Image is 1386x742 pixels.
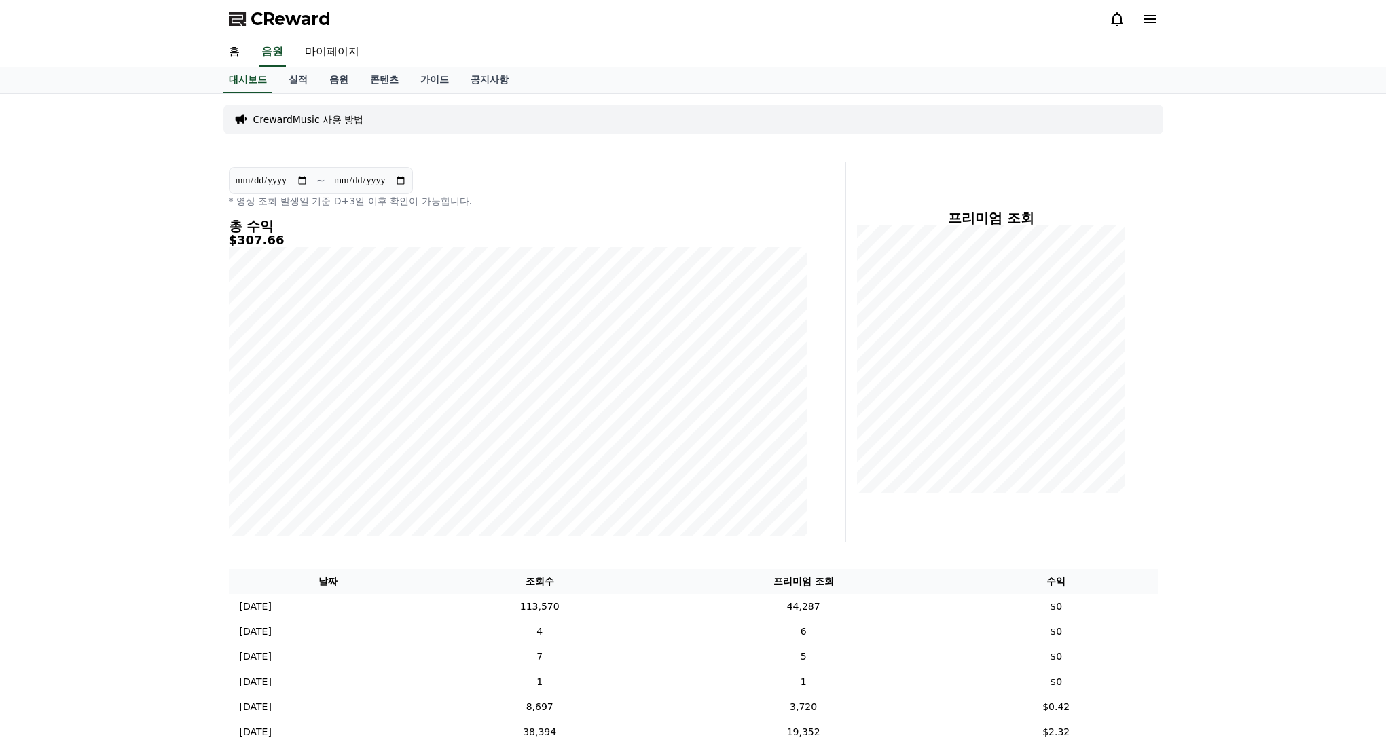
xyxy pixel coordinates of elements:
[318,67,359,93] a: 음원
[240,599,272,614] p: [DATE]
[427,694,652,720] td: 8,697
[240,725,272,739] p: [DATE]
[229,234,807,247] h5: $307.66
[955,569,1158,594] th: 수익
[240,625,272,639] p: [DATE]
[955,619,1158,644] td: $0
[652,669,955,694] td: 1
[251,8,331,30] span: CReward
[316,172,325,189] p: ~
[240,700,272,714] p: [DATE]
[427,644,652,669] td: 7
[427,569,652,594] th: 조회수
[218,38,251,67] a: 홈
[240,650,272,664] p: [DATE]
[955,694,1158,720] td: $0.42
[857,210,1125,225] h4: 프리미엄 조회
[652,619,955,644] td: 6
[294,38,370,67] a: 마이페이지
[278,67,318,93] a: 실적
[409,67,460,93] a: 가이드
[259,38,286,67] a: 음원
[229,569,428,594] th: 날짜
[229,194,807,208] p: * 영상 조회 발생일 기준 D+3일 이후 확인이 가능합니다.
[427,669,652,694] td: 1
[652,569,955,594] th: 프리미엄 조회
[427,619,652,644] td: 4
[229,8,331,30] a: CReward
[240,675,272,689] p: [DATE]
[229,219,807,234] h4: 총 수익
[460,67,519,93] a: 공지사항
[955,669,1158,694] td: $0
[652,694,955,720] td: 3,720
[253,113,364,126] a: CrewardMusic 사용 방법
[955,594,1158,619] td: $0
[359,67,409,93] a: 콘텐츠
[427,594,652,619] td: 113,570
[652,644,955,669] td: 5
[652,594,955,619] td: 44,287
[223,67,272,93] a: 대시보드
[955,644,1158,669] td: $0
